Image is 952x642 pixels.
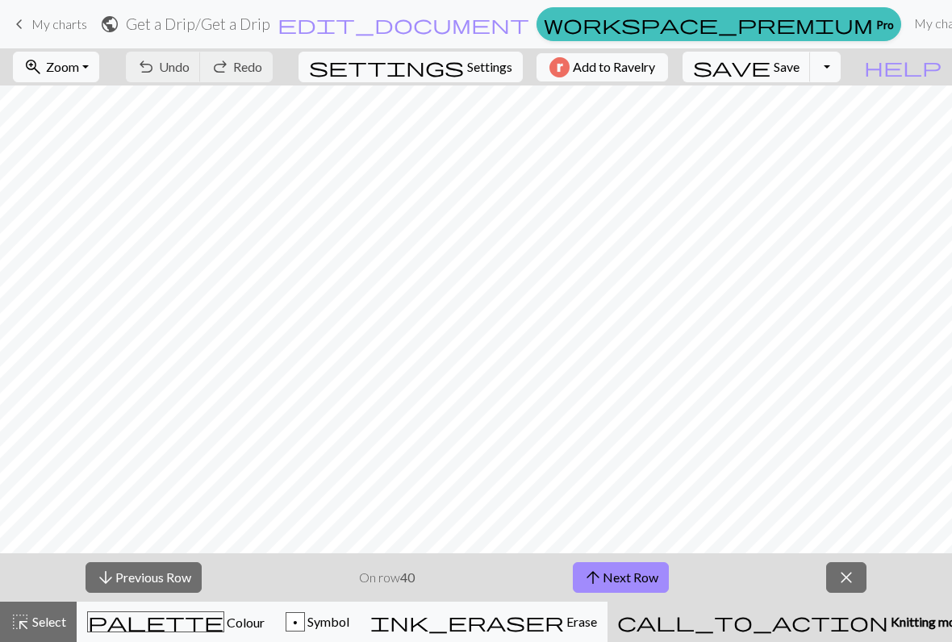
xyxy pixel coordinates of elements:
[683,52,811,82] button: Save
[86,562,202,593] button: Previous Row
[573,562,669,593] button: Next Row
[693,56,770,78] span: save
[370,611,564,633] span: ink_eraser
[96,566,115,589] span: arrow_downward
[467,57,512,77] span: Settings
[617,611,888,633] span: call_to_action
[126,15,270,33] h2: Get a Drip / Get a Drip
[275,602,360,642] button: p Symbol
[77,602,275,642] button: Colour
[537,7,901,41] a: Pro
[360,602,608,642] button: Erase
[564,614,597,629] span: Erase
[88,611,223,633] span: palette
[544,13,873,35] span: workspace_premium
[400,569,415,585] strong: 40
[30,614,66,629] span: Select
[309,57,464,77] i: Settings
[864,56,942,78] span: help
[537,53,668,81] button: Add to Ravelry
[286,613,304,632] div: p
[10,611,30,633] span: highlight_alt
[10,10,87,38] a: My charts
[359,568,415,587] p: On row
[10,13,29,35] span: keyboard_arrow_left
[774,59,800,74] span: Save
[309,56,464,78] span: settings
[100,13,119,35] span: public
[573,57,655,77] span: Add to Ravelry
[31,16,87,31] span: My charts
[305,614,349,629] span: Symbol
[299,52,523,82] button: SettingsSettings
[278,13,529,35] span: edit_document
[583,566,603,589] span: arrow_upward
[549,57,570,77] img: Ravelry
[837,566,856,589] span: close
[224,615,265,630] span: Colour
[13,52,99,82] button: Zoom
[46,59,79,74] span: Zoom
[23,56,43,78] span: zoom_in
